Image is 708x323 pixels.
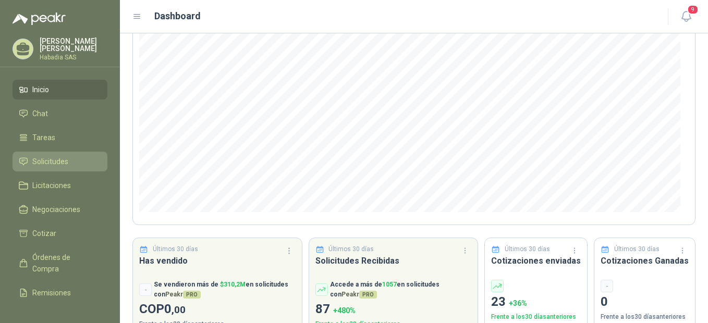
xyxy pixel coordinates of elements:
div: - [139,283,152,296]
span: + 36 % [509,299,527,307]
p: Se vendieron más de en solicitudes con [154,280,296,300]
p: 87 [315,300,472,319]
h3: Has vendido [139,254,296,267]
p: Accede a más de en solicitudes con [330,280,472,300]
a: Órdenes de Compra [13,247,107,279]
span: Peakr [165,291,201,298]
a: Licitaciones [13,176,107,195]
span: Licitaciones [32,180,71,191]
p: Últimos 30 días [153,244,198,254]
span: 1057 [382,281,397,288]
p: Frente a los 30 días anteriores [491,312,581,322]
span: Peakr [341,291,377,298]
span: PRO [359,291,377,299]
span: 9 [687,5,699,15]
span: Inicio [32,84,49,95]
span: Tareas [32,132,55,143]
div: - [601,280,613,292]
span: Negociaciones [32,204,80,215]
a: Cotizar [13,223,107,243]
a: Negociaciones [13,200,107,219]
p: 23 [491,292,581,312]
button: 9 [677,7,695,26]
a: Remisiones [13,283,107,303]
span: Cotizar [32,228,56,239]
p: Habadia SAS [40,54,107,60]
a: Chat [13,104,107,123]
p: COP [139,300,296,319]
p: Últimos 30 días [614,244,660,254]
p: Últimos 30 días [328,244,374,254]
h3: Cotizaciones enviadas [491,254,581,267]
p: Frente a los 30 días anteriores [601,312,689,322]
p: 0 [601,292,689,312]
span: ,00 [172,304,186,316]
a: Tareas [13,128,107,147]
a: Solicitudes [13,152,107,171]
span: Órdenes de Compra [32,252,97,275]
h1: Dashboard [154,9,201,23]
span: PRO [183,291,201,299]
p: [PERSON_NAME] [PERSON_NAME] [40,38,107,52]
span: 0 [164,302,186,316]
p: Últimos 30 días [505,244,550,254]
h3: Solicitudes Recibidas [315,254,472,267]
img: Logo peakr [13,13,66,25]
span: + 480 % [333,306,356,315]
h3: Cotizaciones Ganadas [601,254,689,267]
span: Remisiones [32,287,71,299]
span: Chat [32,108,48,119]
span: $ 310,2M [220,281,246,288]
a: Inicio [13,80,107,100]
span: Solicitudes [32,156,68,167]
